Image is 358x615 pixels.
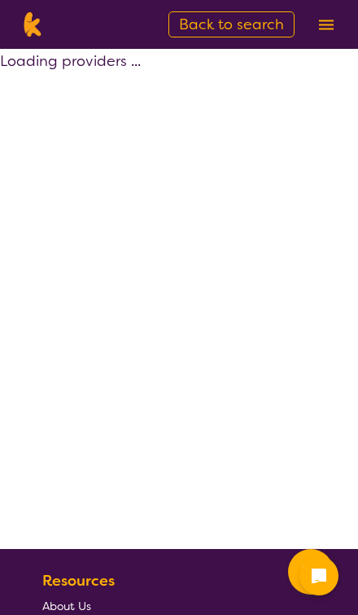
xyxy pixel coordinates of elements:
[319,20,334,30] img: menu
[42,599,91,613] span: About Us
[179,15,284,34] span: Back to search
[20,12,45,37] img: Karista logo
[168,11,295,37] a: Back to search
[288,549,334,595] button: Channel Menu
[42,571,115,591] b: Resources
